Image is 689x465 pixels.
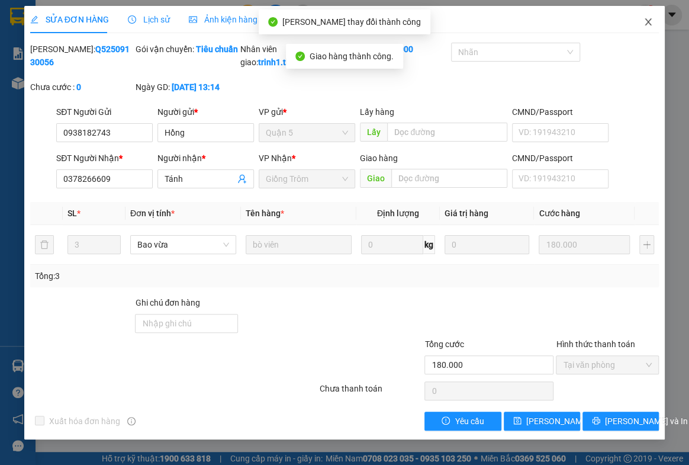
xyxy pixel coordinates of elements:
[246,209,284,218] span: Tên hàng
[360,107,394,117] span: Lấy hàng
[268,17,278,27] span: check-circle
[310,52,394,61] span: Giao hàng thành công.
[35,235,54,254] button: delete
[605,415,688,428] span: [PERSON_NAME] và In
[266,124,348,142] span: Quận 5
[171,82,219,92] b: [DATE] 13:14
[30,15,38,24] span: edit
[56,152,153,165] div: SĐT Người Nhận
[35,270,267,283] div: Tổng: 3
[44,415,125,428] span: Xuất hóa đơn hàng
[556,339,635,349] label: Hình thức thanh toán
[157,152,254,165] div: Người nhận
[135,298,200,307] label: Ghi chú đơn hàng
[391,169,507,188] input: Dọc đường
[30,81,133,94] div: Chưa cước :
[237,174,247,184] span: user-add
[295,52,305,61] span: check-circle
[195,44,237,54] b: Tiêu chuẩn
[445,235,529,254] input: 0
[189,15,197,24] span: picture
[157,105,254,118] div: Người gửi
[346,43,449,56] div: Cước rồi :
[455,415,484,428] span: Yêu cầu
[318,382,424,403] div: Chưa thanh toán
[360,153,398,163] span: Giao hàng
[240,43,343,69] div: Nhân viên giao:
[632,6,665,39] button: Close
[135,314,238,333] input: Ghi chú đơn hàng
[135,81,238,94] div: Ngày GD:
[643,17,653,27] span: close
[592,416,600,426] span: printer
[582,412,659,431] button: printer[PERSON_NAME] và In
[128,15,170,24] span: Lịch sử
[67,209,77,218] span: SL
[442,416,450,426] span: exclamation-circle
[423,235,435,254] span: kg
[56,105,153,118] div: SĐT Người Gửi
[512,105,608,118] div: CMND/Passport
[259,105,355,118] div: VP gửi
[259,153,292,163] span: VP Nhận
[76,82,81,92] b: 0
[360,169,391,188] span: Giao
[130,209,175,218] span: Đơn vị tính
[539,235,630,254] input: 0
[539,209,579,218] span: Cước hàng
[387,123,507,142] input: Dọc đường
[512,152,608,165] div: CMND/Passport
[513,416,521,426] span: save
[127,417,136,425] span: info-circle
[639,235,654,254] button: plus
[424,339,463,349] span: Tổng cước
[137,236,229,254] span: Bao vừa
[282,17,421,27] span: [PERSON_NAME] thay đổi thành công
[504,412,580,431] button: save[PERSON_NAME] thay đổi
[246,235,352,254] input: VD: Bàn, Ghế
[135,43,238,56] div: Gói vận chuyển:
[30,43,133,69] div: [PERSON_NAME]:
[189,15,257,24] span: Ảnh kiện hàng
[30,15,109,24] span: SỬA ĐƠN HÀNG
[377,209,419,218] span: Định lượng
[266,170,348,188] span: Giồng Trôm
[258,57,318,67] b: trinh1.thaochau
[360,123,387,142] span: Lấy
[424,412,501,431] button: exclamation-circleYêu cầu
[563,356,652,374] span: Tại văn phòng
[526,415,621,428] span: [PERSON_NAME] thay đổi
[445,209,488,218] span: Giá trị hàng
[128,15,136,24] span: clock-circle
